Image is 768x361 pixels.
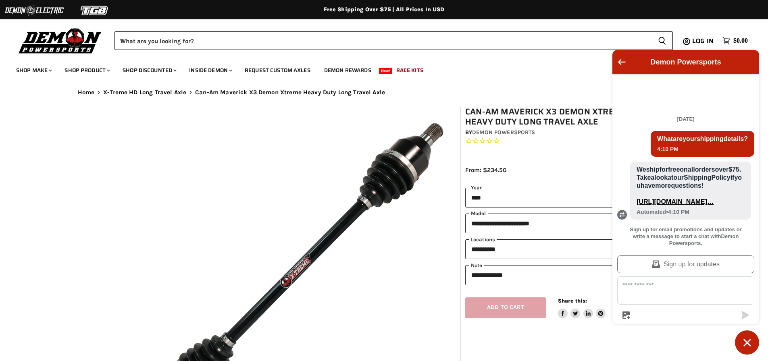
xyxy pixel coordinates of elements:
img: TGB Logo 2 [65,3,125,18]
span: New! [379,68,393,74]
h1: Can-Am Maverick X3 Demon Xtreme Heavy Duty Long Travel Axle [465,107,649,127]
a: Home [78,89,95,96]
a: Shop Discounted [117,62,181,79]
span: Log in [692,36,714,46]
span: Share this: [558,298,587,304]
a: Demon Powersports [472,129,535,136]
a: Shop Product [58,62,115,79]
img: Demon Powersports [16,26,104,55]
select: keys [465,265,649,285]
span: From: $234.50 [465,166,506,174]
div: by [465,128,649,137]
span: Can-Am Maverick X3 Demon Xtreme Heavy Duty Long Travel Axle [195,89,385,96]
a: Request Custom Axles [239,62,316,79]
button: Search [651,31,673,50]
div: Free Shipping Over $75 | All Prices In USD [62,6,707,13]
a: $0.00 [718,35,752,47]
span: $0.00 [733,37,748,45]
ul: Main menu [10,59,746,79]
nav: Breadcrumbs [62,89,707,96]
a: Demon Rewards [318,62,377,79]
a: X-Treme HD Long Travel Axle [103,89,186,96]
select: modal-name [465,214,649,233]
select: keys [465,239,649,259]
input: When autocomplete results are available use up and down arrows to review and enter to select [114,31,651,50]
a: Log in [689,37,718,45]
aside: Share this: [558,297,606,319]
a: Race Kits [390,62,429,79]
a: Inside Demon [183,62,237,79]
inbox-online-store-chat: Shopify online store chat [610,50,762,355]
form: Product [114,31,673,50]
select: year [465,188,649,207]
span: Rated 0.0 out of 5 stars 0 reviews [465,137,649,145]
a: Shop Make [10,62,57,79]
img: Demon Electric Logo 2 [4,3,65,18]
